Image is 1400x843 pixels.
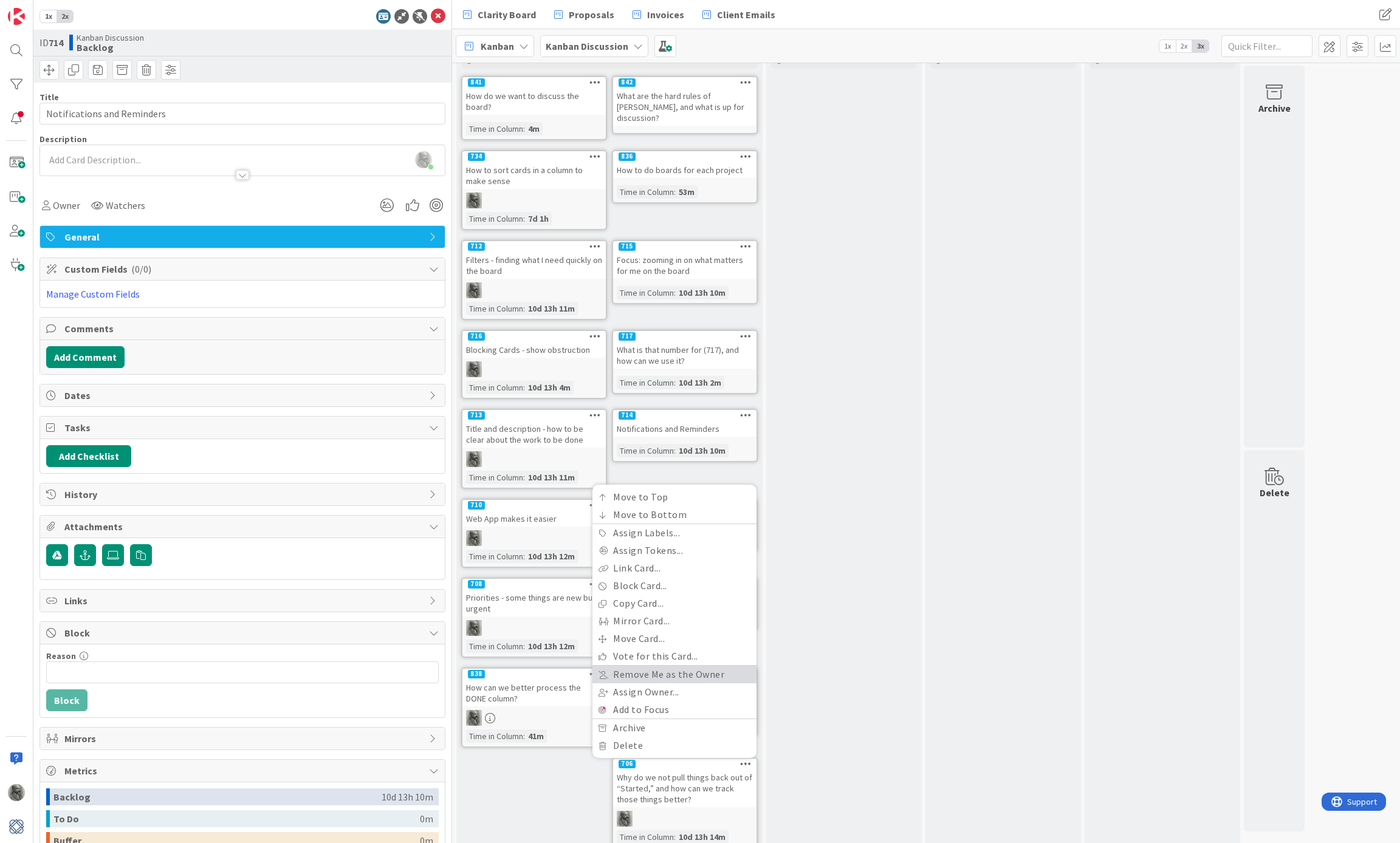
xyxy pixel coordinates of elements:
div: Filters - finding what I need quickly on the board [462,252,606,279]
div: 10d 13h 2m [676,376,724,389]
img: PA [466,451,482,467]
div: 836How to do boards for each project [613,151,757,178]
label: Reason [46,650,76,661]
div: 713 [462,410,606,421]
span: : [523,302,525,315]
div: 10d 13h 4m [525,381,574,394]
span: Support [26,2,55,16]
a: Assign Owner... [592,683,757,701]
div: 716 [468,332,485,341]
div: 714 [613,410,757,421]
div: Title and description - how to be clear about the work to be done [462,421,606,448]
a: Assign Labels... [592,524,757,542]
div: How can we better process the DONE column? [462,680,606,706]
span: : [523,729,525,743]
img: PA [617,811,633,827]
a: Copy Card... [592,595,757,612]
a: Vote for this Card... [592,647,757,665]
div: Time in Column [466,381,523,394]
div: 838How can we better process the DONE column? [462,669,606,706]
span: Block [64,626,423,640]
div: How to sort cards in a column to make sense [462,162,606,189]
input: type card name here... [39,103,445,125]
div: 836 [613,151,757,162]
div: 0m [420,810,433,827]
span: : [674,376,676,389]
span: ID [39,35,63,50]
span: Clarity Board [478,7,536,22]
img: Visit kanbanzone.com [8,8,25,25]
a: Client Emails [695,4,783,26]
div: PA [462,361,606,377]
span: 2x [1176,40,1192,52]
div: PA [462,530,606,546]
a: Assign Tokens... [592,542,757,559]
div: 41m [525,729,547,743]
div: Time in Column [466,471,523,484]
img: avatar [8,818,25,835]
div: 717 [619,332,636,341]
div: PA [462,620,606,636]
span: Attachments [64,519,423,534]
a: Link Card... [592,559,757,577]
div: 836 [619,152,636,161]
a: Move to Bottom [592,506,757,524]
div: 716Blocking Cards - show obstruction [462,331,606,358]
span: 2x [57,10,73,22]
img: PA [466,282,482,298]
div: 715 [619,242,636,251]
div: Archive [1258,101,1291,115]
div: To Do [53,810,420,827]
div: 841How do we want to discuss the board? [462,77,606,115]
div: 713 [468,411,485,420]
div: Time in Column [617,376,674,389]
div: 841 [468,78,485,87]
div: Time in Column [617,185,674,199]
a: Block Card... [592,577,757,595]
div: 706Move to TopMove to BottomAssign Labels...Assign Tokens...Link Card...Block Card...Copy Card...... [613,759,757,770]
img: PA [466,193,482,208]
span: : [523,381,525,394]
span: Dates [64,388,423,403]
div: 716 [462,331,606,342]
a: Move Card... [592,630,757,647]
span: Mirrors [64,731,423,746]
div: 10d 13h 11m [525,302,578,315]
button: Add Comment [46,346,125,368]
div: PA [462,451,606,467]
a: Delete [592,737,757,754]
img: PA [466,530,482,546]
div: Focus: zooming in on what matters for me on the board [613,252,757,279]
span: History [64,487,423,502]
div: 10d 13h 12m [525,550,578,563]
div: Time in Column [466,729,523,743]
div: 10d 13h 10m [676,286,729,299]
span: General [64,230,423,244]
img: z2ljhaFx2XcmKtHH0XDNUfyWuC31CjDO.png [415,151,432,168]
div: Why do we not pull things back out of “Started,” and how can we track those things better? [613,770,757,807]
span: Tasks [64,420,423,435]
span: : [674,185,676,199]
button: Add Checklist [46,445,131,467]
div: Time in Column [466,640,523,653]
div: 713Title and description - how to be clear about the work to be done [462,410,606,448]
div: 10d 13h 10m [676,444,729,457]
a: Remove Me as the Owner [592,666,757,683]
div: 715Focus: zooming in on what matters for me on the board [613,241,757,279]
span: : [674,444,676,457]
div: How to do boards for each project [613,162,757,178]
div: Delete [1260,485,1289,500]
span: Description [39,134,87,145]
div: 842What are the hard rules of [PERSON_NAME], and what is up for discussion? [613,77,757,126]
div: 838 [462,669,606,680]
div: 734 [468,152,485,161]
b: Backlog [77,43,144,52]
span: 1x [40,10,57,22]
div: 4m [525,122,543,135]
span: Owner [53,198,80,213]
span: ( 0/0 ) [131,263,151,275]
div: 710 [468,501,485,510]
div: How do we want to discuss the board? [462,88,606,115]
div: 838 [468,670,485,678]
div: 714Notifications and Reminders [613,410,757,437]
